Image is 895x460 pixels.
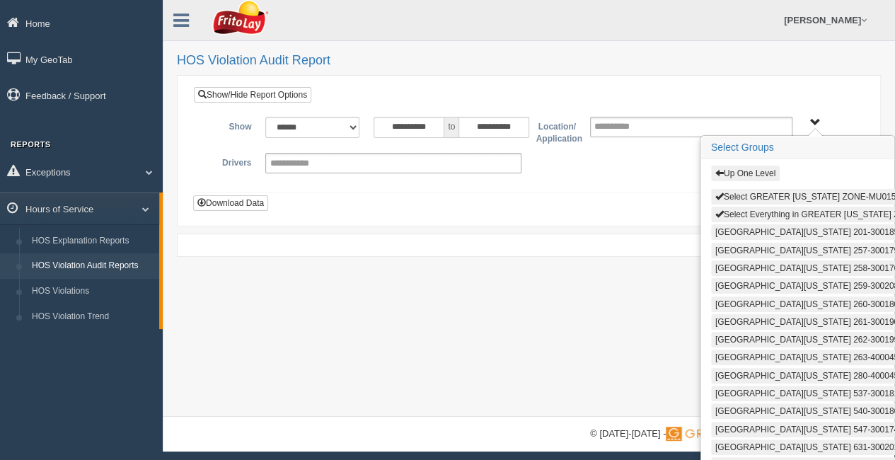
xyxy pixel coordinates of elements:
[204,153,258,170] label: Drivers
[204,117,258,134] label: Show
[701,137,894,159] h3: Select Groups
[193,195,268,211] button: Download Data
[25,253,159,279] a: HOS Violation Audit Reports
[177,54,881,68] h2: HOS Violation Audit Report
[25,279,159,304] a: HOS Violations
[444,117,458,138] span: to
[666,427,746,441] img: Gridline
[590,427,881,442] div: © [DATE]-[DATE] - ™
[711,166,780,181] button: Up One Level
[194,87,311,103] a: Show/Hide Report Options
[529,117,582,146] label: Location/ Application
[25,229,159,254] a: HOS Explanation Reports
[25,304,159,330] a: HOS Violation Trend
